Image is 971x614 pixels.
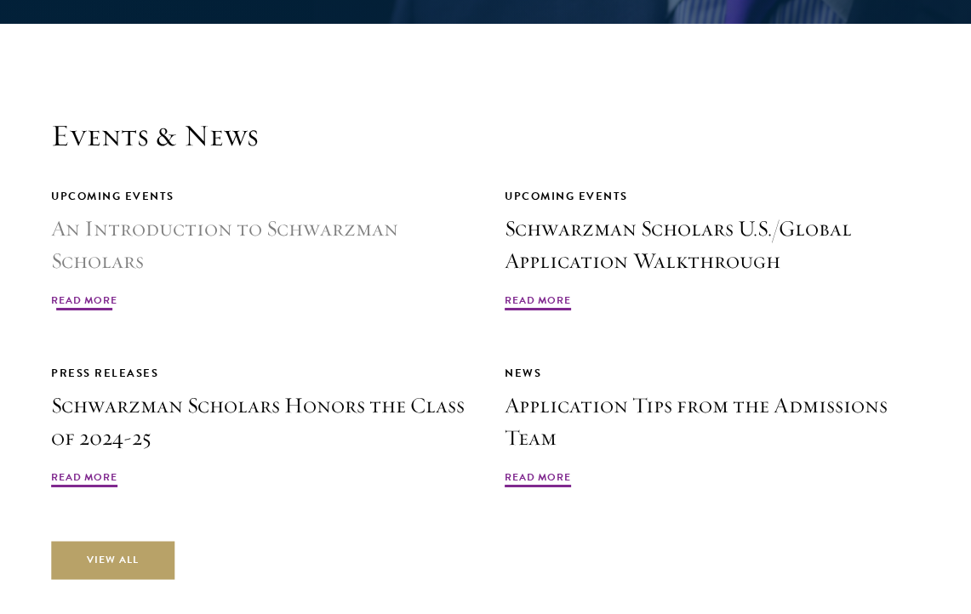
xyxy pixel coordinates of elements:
a: View All [51,541,174,579]
div: Upcoming Events [505,187,920,206]
div: News [505,364,920,383]
a: News Application Tips from the Admissions Team Read More [505,364,920,490]
div: Press Releases [51,364,466,383]
h3: Application Tips from the Admissions Team [505,389,920,454]
h3: Schwarzman Scholars Honors the Class of 2024-25 [51,389,466,454]
span: Read More [505,293,571,313]
span: Read More [505,469,571,490]
div: Upcoming Events [51,187,466,206]
a: Press Releases Schwarzman Scholars Honors the Class of 2024-25 Read More [51,364,466,490]
h3: Schwarzman Scholars U.S./Global Application Walkthrough [505,213,920,277]
h2: Events & News [51,117,920,154]
h3: An Introduction to Schwarzman Scholars [51,213,466,277]
span: Read More [51,293,117,313]
a: Upcoming Events Schwarzman Scholars U.S./Global Application Walkthrough Read More [505,187,920,313]
a: Upcoming Events An Introduction to Schwarzman Scholars Read More [51,187,466,313]
span: Read More [51,469,117,490]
